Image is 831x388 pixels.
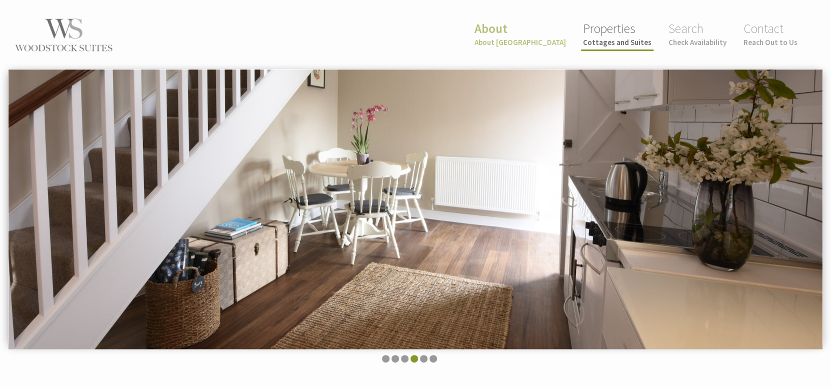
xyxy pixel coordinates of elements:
a: AboutAbout [GEOGRAPHIC_DATA] [474,20,566,47]
a: ContactReach Out to Us [743,20,797,47]
img: Woodstock Suites [14,16,114,54]
small: Reach Out to Us [743,37,797,47]
a: SearchCheck Availability [668,20,726,47]
a: PropertiesCottages and Suites [583,20,651,47]
small: Check Availability [668,37,726,47]
small: Cottages and Suites [583,37,651,47]
small: About [GEOGRAPHIC_DATA] [474,37,566,47]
